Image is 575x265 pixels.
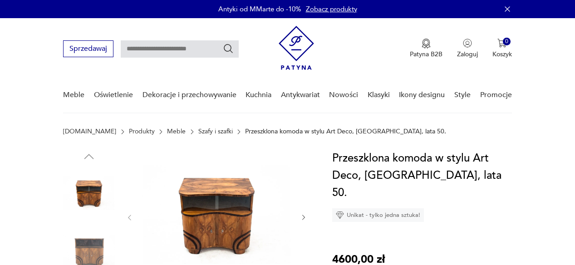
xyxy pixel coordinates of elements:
p: Koszyk [492,50,512,59]
button: Patyna B2B [410,39,442,59]
a: Produkty [129,128,155,135]
img: Ikona medalu [422,39,431,49]
a: Promocje [480,78,512,113]
a: Meble [63,78,84,113]
a: Zobacz produkty [306,5,357,14]
a: [DOMAIN_NAME] [63,128,116,135]
button: Szukaj [223,43,234,54]
div: Unikat - tylko jedna sztuka! [332,208,424,222]
img: Ikonka użytkownika [463,39,472,48]
button: Zaloguj [457,39,478,59]
img: Patyna - sklep z meblami i dekoracjami vintage [279,26,314,70]
img: Ikona diamentu [336,211,344,219]
a: Style [454,78,471,113]
a: Klasyki [368,78,390,113]
a: Meble [167,128,186,135]
button: 0Koszyk [492,39,512,59]
a: Szafy i szafki [198,128,233,135]
img: Zdjęcie produktu Przeszklona komoda w stylu Art Deco, Polska, lata 50. [63,168,115,220]
a: Ikona medaluPatyna B2B [410,39,442,59]
h1: Przeszklona komoda w stylu Art Deco, [GEOGRAPHIC_DATA], lata 50. [332,150,511,201]
a: Kuchnia [246,78,271,113]
p: Antyki od MMarte do -10% [218,5,301,14]
p: Patyna B2B [410,50,442,59]
a: Antykwariat [281,78,320,113]
img: Ikona koszyka [497,39,506,48]
a: Nowości [329,78,358,113]
div: 0 [503,38,511,45]
button: Sprzedawaj [63,40,113,57]
a: Ikony designu [399,78,445,113]
a: Oświetlenie [94,78,133,113]
p: Przeszklona komoda w stylu Art Deco, [GEOGRAPHIC_DATA], lata 50. [245,128,446,135]
p: Zaloguj [457,50,478,59]
a: Sprzedawaj [63,46,113,53]
a: Dekoracje i przechowywanie [143,78,236,113]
